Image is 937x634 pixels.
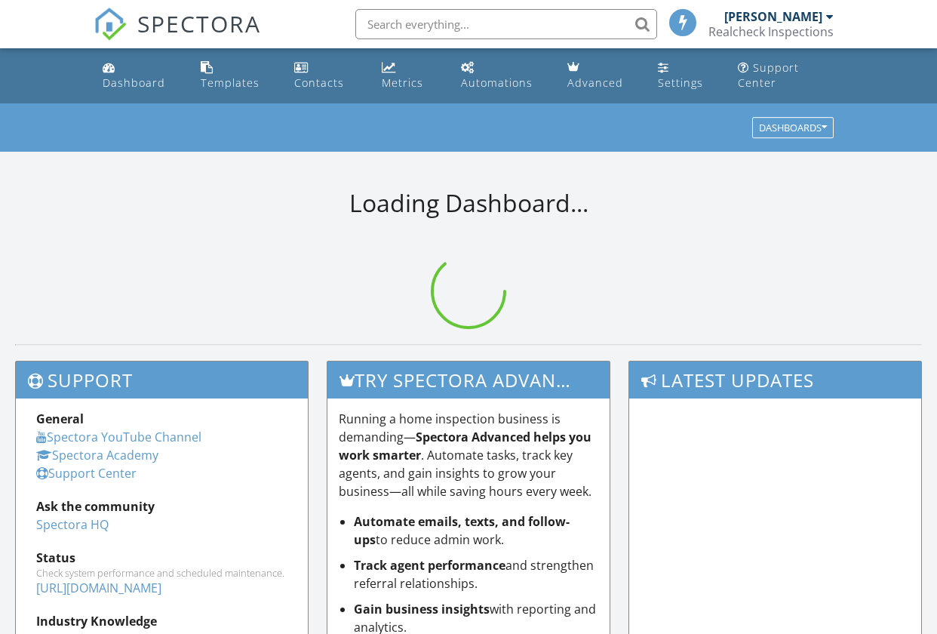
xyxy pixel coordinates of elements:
[354,512,599,549] li: to reduce admin work.
[137,8,261,39] span: SPECTORA
[288,54,363,97] a: Contacts
[36,411,84,427] strong: General
[567,75,623,90] div: Advanced
[376,54,443,97] a: Metrics
[339,429,591,463] strong: Spectora Advanced helps you work smarter
[561,54,640,97] a: Advanced
[354,557,505,574] strong: Track agent performance
[355,9,657,39] input: Search everything...
[36,447,158,463] a: Spectora Academy
[629,362,921,399] h3: Latest Updates
[708,24,834,39] div: Realcheck Inspections
[658,75,703,90] div: Settings
[36,567,287,579] div: Check system performance and scheduled maintenance.
[759,123,827,134] div: Dashboards
[36,580,161,596] a: [URL][DOMAIN_NAME]
[752,118,834,139] button: Dashboards
[94,20,261,52] a: SPECTORA
[36,612,287,630] div: Industry Knowledge
[327,362,610,399] h3: Try spectora advanced [DATE]
[201,75,260,90] div: Templates
[461,75,533,90] div: Automations
[652,54,720,97] a: Settings
[724,9,822,24] div: [PERSON_NAME]
[354,513,570,548] strong: Automate emails, texts, and follow-ups
[36,429,201,445] a: Spectora YouTube Channel
[36,497,287,516] div: Ask the community
[294,75,344,90] div: Contacts
[103,75,165,90] div: Dashboard
[455,54,550,97] a: Automations (Basic)
[738,60,799,90] div: Support Center
[195,54,277,97] a: Templates
[382,75,423,90] div: Metrics
[354,601,490,617] strong: Gain business insights
[97,54,182,97] a: Dashboard
[732,54,840,97] a: Support Center
[36,549,287,567] div: Status
[339,410,599,500] p: Running a home inspection business is demanding— . Automate tasks, track key agents, and gain ins...
[36,465,137,482] a: Support Center
[94,8,127,41] img: The Best Home Inspection Software - Spectora
[36,516,109,533] a: Spectora HQ
[16,362,308,399] h3: Support
[354,556,599,592] li: and strengthen referral relationships.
